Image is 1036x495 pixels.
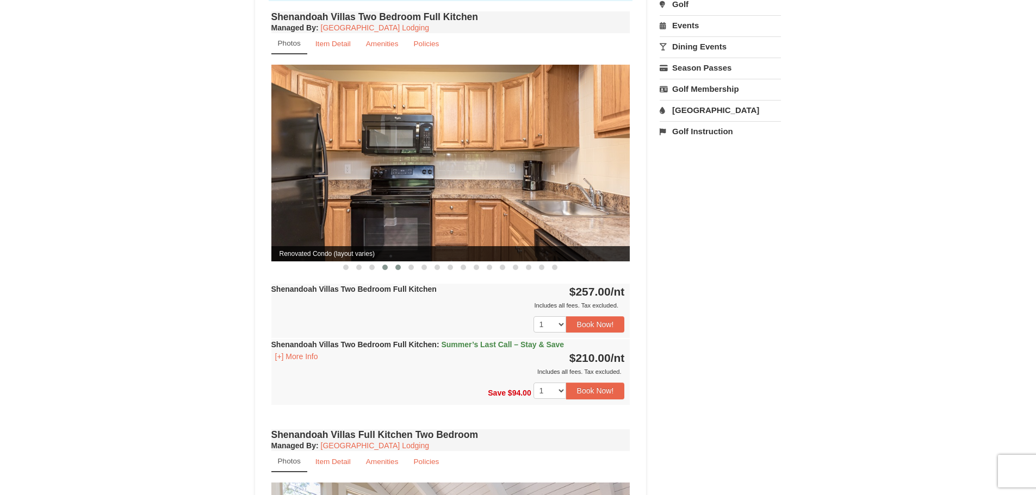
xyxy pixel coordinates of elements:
[660,58,781,78] a: Season Passes
[359,451,406,472] a: Amenities
[271,285,437,293] strong: Shenandoah Villas Two Bedroom Full Kitchen
[315,40,351,48] small: Item Detail
[271,451,307,472] a: Photos
[566,316,625,333] button: Book Now!
[271,340,564,349] strong: Shenandoah Villas Two Bedroom Full Kitchen
[271,300,625,311] div: Includes all fees. Tax excluded.
[660,100,781,120] a: [GEOGRAPHIC_DATA]
[271,33,307,54] a: Photos
[308,451,358,472] a: Item Detail
[566,383,625,399] button: Book Now!
[660,15,781,35] a: Events
[611,352,625,364] span: /nt
[413,458,439,466] small: Policies
[660,121,781,141] a: Golf Instruction
[660,36,781,57] a: Dining Events
[278,39,301,47] small: Photos
[406,451,446,472] a: Policies
[308,33,358,54] a: Item Detail
[271,441,319,450] strong: :
[413,40,439,48] small: Policies
[321,23,429,32] a: [GEOGRAPHIC_DATA] Lodging
[315,458,351,466] small: Item Detail
[569,352,611,364] span: $210.00
[271,23,316,32] span: Managed By
[271,366,625,377] div: Includes all fees. Tax excluded.
[359,33,406,54] a: Amenities
[569,285,625,298] strong: $257.00
[271,441,316,450] span: Managed By
[271,350,322,362] button: [+] More Info
[366,40,399,48] small: Amenities
[271,429,630,440] h4: Shenandoah Villas Full Kitchen Two Bedroom
[271,23,319,32] strong: :
[278,457,301,465] small: Photos
[366,458,399,466] small: Amenities
[406,33,446,54] a: Policies
[508,389,531,397] span: $94.00
[441,340,564,349] span: Summer’s Last Call – Stay & Save
[488,389,506,397] span: Save
[611,285,625,298] span: /nt
[660,79,781,99] a: Golf Membership
[437,340,439,349] span: :
[271,11,630,22] h4: Shenandoah Villas Two Bedroom Full Kitchen
[271,246,630,261] span: Renovated Condo (layout varies)
[321,441,429,450] a: [GEOGRAPHIC_DATA] Lodging
[271,65,630,261] img: Renovated Condo (layout varies)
